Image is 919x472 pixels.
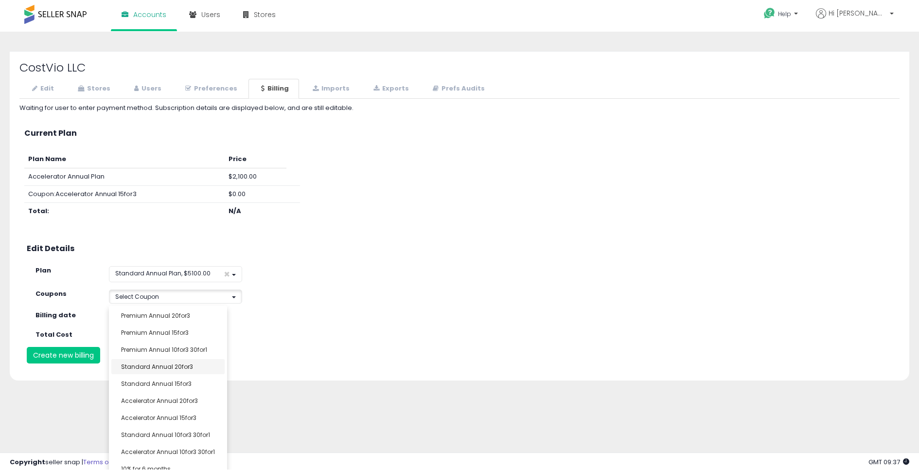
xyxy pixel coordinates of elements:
[224,269,230,279] span: ×
[868,457,909,467] span: 2025-08-12 09:37 GMT
[10,457,45,467] strong: Copyright
[829,8,887,18] span: Hi [PERSON_NAME]
[229,206,241,216] b: N/A
[121,328,189,337] span: Premium Annual 15for3
[10,458,169,467] div: seller snap | |
[121,414,196,422] span: Accelerator Annual 15for3
[225,168,286,185] td: $2,100.00
[19,61,900,74] h2: CostVio LLC
[35,330,72,339] strong: Total Cost
[27,347,100,363] button: Create new billing
[65,79,121,99] a: Stores
[102,330,321,340] div: 5100 USD per month
[201,10,220,19] span: Users
[24,185,225,203] td: Coupon: Accelerator Annual 15for3
[24,151,225,168] th: Plan Name
[173,79,247,99] a: Preferences
[24,129,895,138] h3: Current Plan
[121,448,215,456] span: Accelerator Annual 10for3 30for1
[35,289,67,298] strong: Coupons
[225,185,286,203] td: $0.00
[115,292,159,301] span: Select Coupon
[27,244,892,253] h3: Edit Details
[763,7,776,19] i: Get Help
[83,457,124,467] a: Terms of Use
[133,10,166,19] span: Accounts
[24,168,225,185] td: Accelerator Annual Plan
[121,380,192,388] span: Standard Annual 15for3
[361,79,419,99] a: Exports
[300,79,360,99] a: Imports
[121,397,198,405] span: Accelerator Annual 20for3
[420,79,495,99] a: Prefs Audits
[121,431,210,439] span: Standard Annual 10for3 30for1
[109,290,242,304] button: Select Coupon
[121,363,193,371] span: Standard Annual 20for3
[248,79,299,99] a: Billing
[19,104,900,113] div: Waiting for user to enter payment method. Subscription details are displayed below, and are still...
[109,266,242,282] button: Standard Annual Plan, $5100.00 ×
[115,269,211,277] span: Standard Annual Plan, $5100.00
[35,310,76,320] strong: Billing date
[28,206,49,216] b: Total:
[816,8,894,30] a: Hi [PERSON_NAME]
[35,266,51,275] strong: Plan
[254,10,276,19] span: Stores
[122,79,172,99] a: Users
[121,345,207,354] span: Premium Annual 10for3 30for1
[225,151,286,168] th: Price
[778,10,791,18] span: Help
[19,79,64,99] a: Edit
[121,311,190,320] span: Premium Annual 20for3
